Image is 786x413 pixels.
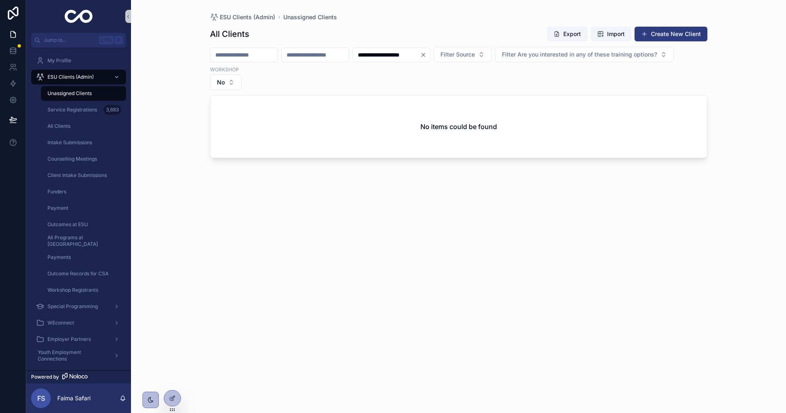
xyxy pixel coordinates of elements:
[31,374,59,380] span: Powered by
[41,119,126,134] a: All Clients
[41,266,126,281] a: Outcome Records for CSA
[635,27,707,41] button: Create New Client
[31,315,126,330] a: WEconnect
[47,320,74,326] span: WEconnect
[607,30,625,38] span: Import
[495,47,674,62] button: Select Button
[41,234,126,248] a: All Programs at [GEOGRAPHIC_DATA]
[434,47,492,62] button: Select Button
[31,33,126,48] button: Jump to...CtrlK
[31,299,126,314] a: Special Programming
[115,37,122,43] span: K
[41,201,126,216] a: Payment
[220,13,275,21] span: ESU Clients (Admin)
[31,332,126,347] a: Employer Partners
[38,349,107,362] span: Youth Employment Connections
[65,10,93,23] img: App logo
[47,188,66,195] span: Funders
[31,53,126,68] a: My Profile
[31,70,126,84] a: ESU Clients (Admin)
[47,205,68,211] span: Payment
[210,75,242,90] button: Select Button
[47,172,107,179] span: Client Intake Submissions
[44,37,96,43] span: Jump to...
[47,107,97,113] span: Service Registrations
[420,122,497,132] h2: No items could be found
[104,105,121,115] div: 3,683
[47,139,92,146] span: Intake Submissions
[47,221,88,228] span: Outcomes at ESU
[41,152,126,166] a: Counselling Meetings
[99,36,114,44] span: Ctrl
[210,13,275,21] a: ESU Clients (Admin)
[47,336,91,343] span: Employer Partners
[47,287,98,293] span: Workshop Registrants
[47,123,70,129] span: All Clients
[47,57,71,64] span: My Profile
[420,52,430,58] button: Clear
[47,90,92,97] span: Unassigned Clients
[210,28,249,40] h1: All Clients
[41,250,126,265] a: Payments
[210,66,239,73] label: Workshop
[47,74,94,80] span: ESU Clients (Admin)
[47,270,108,277] span: Outcome Records for CSA
[26,48,131,370] div: scrollable content
[47,254,71,261] span: Payments
[547,27,587,41] button: Export
[57,394,90,402] p: Faima Safari
[41,217,126,232] a: Outcomes at ESU
[41,283,126,297] a: Workshop Registrants
[47,234,118,247] span: All Programs at [GEOGRAPHIC_DATA]
[41,168,126,183] a: Client Intake Submissions
[31,348,126,363] a: Youth Employment Connections
[41,102,126,117] a: Service Registrations3,683
[283,13,337,21] a: Unassigned Clients
[47,156,97,162] span: Counselling Meetings
[47,303,98,310] span: Special Programming
[591,27,631,41] button: Import
[502,50,657,59] span: Filter Are you interested in any of these training options?
[41,86,126,101] a: Unassigned Clients
[440,50,475,59] span: Filter Source
[37,393,45,403] span: FS
[41,184,126,199] a: Funders
[217,78,225,86] span: No
[41,135,126,150] a: Intake Submissions
[26,370,131,383] a: Powered by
